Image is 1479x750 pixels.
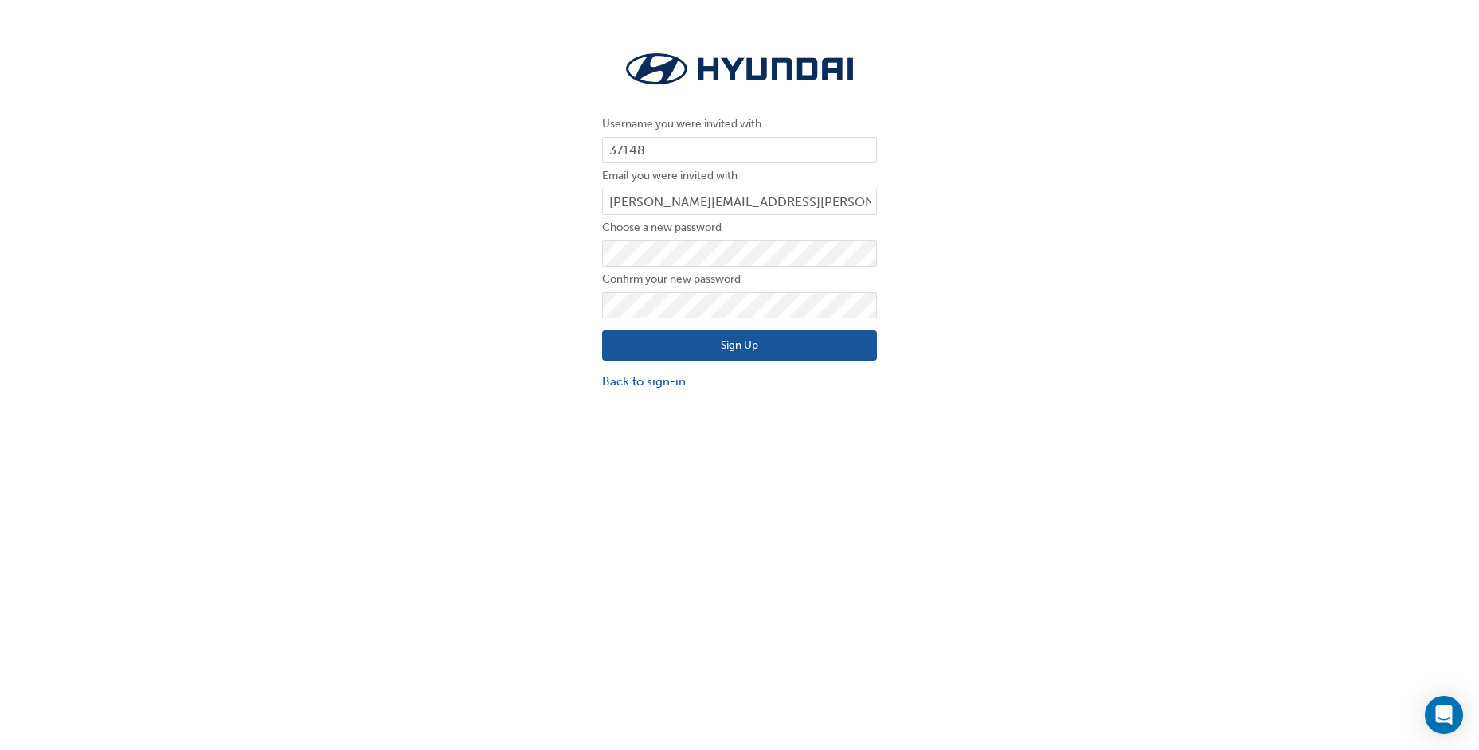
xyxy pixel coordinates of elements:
div: Open Intercom Messenger [1425,696,1463,734]
input: Username [602,137,877,164]
button: Sign Up [602,330,877,361]
label: Username you were invited with [602,115,877,134]
label: Confirm your new password [602,270,877,289]
a: Back to sign-in [602,373,877,391]
img: Trak [602,48,877,91]
label: Choose a new password [602,218,877,237]
label: Email you were invited with [602,166,877,186]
